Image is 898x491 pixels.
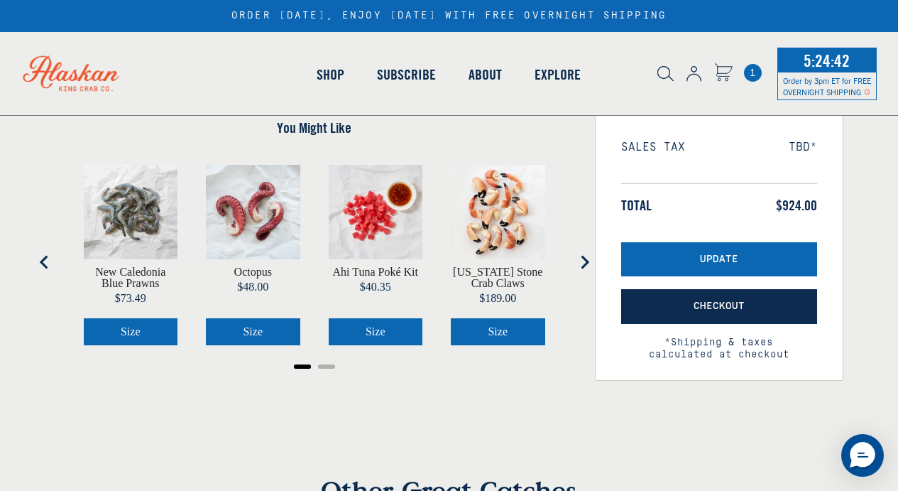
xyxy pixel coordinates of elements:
[452,34,518,115] a: About
[621,197,652,214] span: Total
[451,266,545,289] a: View Florida Stone Crab Claws
[7,40,135,107] img: Alaskan King Crab Co. logo
[437,151,559,360] div: product
[744,64,762,82] span: 1
[314,151,437,360] div: product
[451,318,545,345] button: Select Florida Stone Crab Claws size
[841,434,884,477] div: Messenger Dummy Widget
[700,254,738,266] span: Update
[360,281,391,293] span: $40.35
[864,87,870,97] span: Shipping Notice Icon
[621,324,817,361] span: *Shipping & taxes calculated at checkout
[333,266,418,278] a: View Ahi Tuna Poké Kit
[783,75,871,97] span: Order by 3pm ET for FREE OVERNIGHT SHIPPING
[243,325,263,338] span: Size
[479,292,516,304] span: $189.00
[657,66,674,82] img: search
[300,34,361,115] a: Shop
[621,141,685,154] span: Sales Tax
[621,289,817,324] button: Checkout
[31,248,59,276] button: Go to last slide
[84,318,178,345] button: Select New Caledonia Blue Prawns size
[694,301,745,313] span: Checkout
[55,119,574,136] h4: You Might Like
[206,165,300,259] img: Octopus on parchment paper.
[361,34,452,115] a: Subscribe
[518,34,597,115] a: Explore
[234,266,272,278] a: View Octopus
[621,242,817,277] button: Update
[55,360,574,371] ul: Select a slide to show
[115,292,146,304] span: $73.49
[570,248,598,276] button: Next slide
[121,325,141,338] span: Size
[237,281,268,293] span: $48.00
[714,63,733,84] a: Cart
[84,266,178,289] a: View New Caledonia Blue Prawns
[206,318,300,345] button: Select Octopus size
[294,365,311,369] button: Go to page 1
[84,165,178,259] img: Caledonia blue prawns on parchment paper
[776,197,817,214] span: $924.00
[329,318,423,345] button: Select Ahi Tuna Poké Kit size
[192,151,314,360] div: product
[318,365,335,369] button: Go to page 2
[451,165,545,259] img: stone crab claws on butcher paper
[488,325,508,338] span: Size
[329,165,423,259] img: Cubed ahi tuna and shoyu sauce
[744,64,762,82] a: Cart
[686,66,701,82] img: account
[800,46,853,75] span: 5:24:42
[70,151,192,360] div: product
[231,10,667,22] div: ORDER [DATE], ENJOY [DATE] WITH FREE OVERNIGHT SHIPPING
[366,325,385,338] span: Size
